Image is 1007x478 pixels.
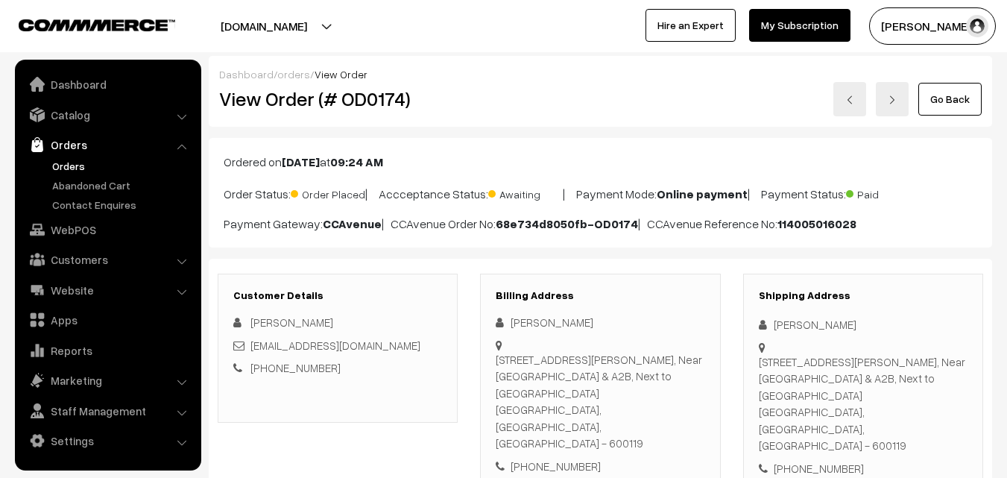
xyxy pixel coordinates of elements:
img: right-arrow.png [888,95,897,104]
a: Staff Management [19,397,196,424]
button: [PERSON_NAME] [869,7,996,45]
a: Settings [19,427,196,454]
h3: Billing Address [496,289,704,302]
p: Ordered on at [224,153,977,171]
a: My Subscription [749,9,850,42]
a: [PHONE_NUMBER] [250,361,341,374]
b: 68e734d8050fb-OD0174 [496,216,638,231]
a: orders [277,68,310,81]
h3: Shipping Address [759,289,967,302]
img: left-arrow.png [845,95,854,104]
img: COMMMERCE [19,19,175,31]
div: [STREET_ADDRESS][PERSON_NAME], Near [GEOGRAPHIC_DATA] & A2B, Next to [GEOGRAPHIC_DATA] [GEOGRAPHI... [759,353,967,454]
a: COMMMERCE [19,15,149,33]
div: [PERSON_NAME] [496,314,704,331]
a: [EMAIL_ADDRESS][DOMAIN_NAME] [250,339,420,352]
a: Catalog [19,101,196,128]
button: [DOMAIN_NAME] [168,7,359,45]
div: [PERSON_NAME] [759,316,967,333]
a: Contact Enquires [48,197,196,213]
a: WebPOS [19,216,196,243]
a: Apps [19,306,196,333]
a: Dashboard [219,68,274,81]
a: Website [19,277,196,304]
b: 114005016028 [777,216,856,231]
b: 09:24 AM [330,154,383,169]
div: [PHONE_NUMBER] [759,460,967,477]
div: / / [219,66,982,82]
a: Abandoned Cart [48,177,196,193]
img: user [966,15,988,37]
span: View Order [315,68,367,81]
a: Hire an Expert [645,9,736,42]
span: Paid [846,183,921,202]
a: Marketing [19,367,196,394]
p: Payment Gateway: | CCAvenue Order No: | CCAvenue Reference No: [224,215,977,233]
a: Customers [19,246,196,273]
a: Dashboard [19,71,196,98]
b: [DATE] [282,154,320,169]
h3: Customer Details [233,289,442,302]
span: [PERSON_NAME] [250,315,333,329]
b: CCAvenue [323,216,382,231]
span: Order Placed [291,183,365,202]
span: Awaiting [488,183,563,202]
div: [STREET_ADDRESS][PERSON_NAME], Near [GEOGRAPHIC_DATA] & A2B, Next to [GEOGRAPHIC_DATA] [GEOGRAPHI... [496,351,704,452]
b: Online payment [657,186,748,201]
a: Orders [19,131,196,158]
div: [PHONE_NUMBER] [496,458,704,475]
a: Go Back [918,83,982,116]
a: Orders [48,158,196,174]
h2: View Order (# OD0174) [219,87,458,110]
a: Reports [19,337,196,364]
p: Order Status: | Accceptance Status: | Payment Mode: | Payment Status: [224,183,977,203]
